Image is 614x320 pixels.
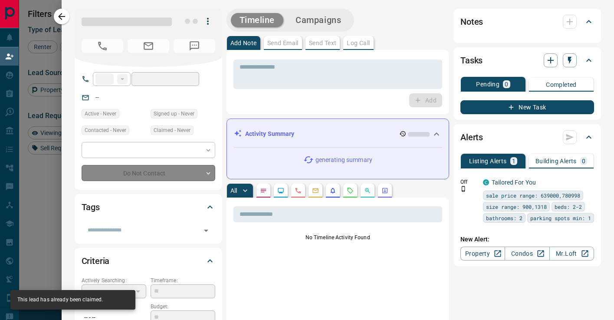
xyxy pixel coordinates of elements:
[347,187,354,194] svg: Requests
[546,82,577,88] p: Completed
[381,187,388,194] svg: Agent Actions
[505,81,508,87] p: 0
[295,187,302,194] svg: Calls
[82,39,123,53] span: No Number
[505,247,549,261] a: Condos
[82,277,146,284] p: Actively Searching:
[174,39,215,53] span: No Number
[460,178,478,186] p: Off
[486,202,547,211] span: size range: 900,1318
[200,224,212,237] button: Open
[230,40,257,46] p: Add Note
[17,293,103,307] div: This lead has already been claimed.
[82,165,215,181] div: Do Not Contact
[549,247,594,261] a: Mr.Loft
[231,13,284,27] button: Timeline
[234,126,442,142] div: Activity Summary
[82,200,100,214] h2: Tags
[460,130,483,144] h2: Alerts
[312,187,319,194] svg: Emails
[128,39,169,53] span: No Email
[233,234,443,241] p: No Timeline Activity Found
[82,254,110,268] h2: Criteria
[230,188,237,194] p: All
[483,179,489,185] div: condos.ca
[151,303,215,310] p: Budget:
[85,109,116,118] span: Active - Never
[315,155,372,165] p: generating summary
[260,187,267,194] svg: Notes
[512,158,515,164] p: 1
[154,109,194,118] span: Signed up - Never
[460,15,483,29] h2: Notes
[95,94,99,101] a: --
[277,187,284,194] svg: Lead Browsing Activity
[329,187,336,194] svg: Listing Alerts
[486,214,522,222] span: bathrooms: 2
[535,158,577,164] p: Building Alerts
[287,13,350,27] button: Campaigns
[460,127,594,148] div: Alerts
[364,187,371,194] svg: Opportunities
[530,214,591,222] span: parking spots min: 1
[555,202,582,211] span: beds: 2-2
[151,277,215,284] p: Timeframe:
[460,53,483,67] h2: Tasks
[476,81,499,87] p: Pending
[460,50,594,71] div: Tasks
[460,100,594,114] button: New Task
[460,235,594,244] p: New Alert:
[245,129,295,139] p: Activity Summary
[486,191,580,200] span: sale price range: 639000,780998
[154,126,190,135] span: Claimed - Never
[469,158,507,164] p: Listing Alerts
[582,158,585,164] p: 0
[82,197,215,218] div: Tags
[460,11,594,32] div: Notes
[85,126,126,135] span: Contacted - Never
[82,251,215,271] div: Criteria
[460,247,505,261] a: Property
[492,179,536,186] a: Tailored For You
[460,186,466,192] svg: Push Notification Only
